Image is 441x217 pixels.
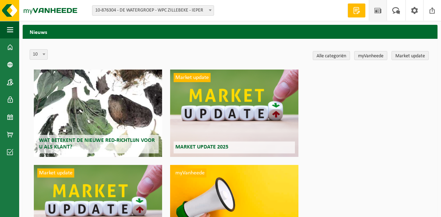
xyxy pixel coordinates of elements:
[170,70,298,157] a: Market update Market update 2025
[391,51,429,60] a: Market update
[174,168,206,178] span: myVanheede
[23,25,438,38] h2: Nieuws
[313,51,350,60] a: Alle categoriën
[30,49,48,60] span: 10
[92,5,214,16] span: 10-876304 - DE WATERGROEP - WPC ZILLEBEKE - IEPER
[174,73,211,82] span: Market update
[39,138,155,150] span: Wat betekent de nieuwe RED-richtlijn voor u als klant?
[34,70,162,157] a: Wat betekent de nieuwe RED-richtlijn voor u als klant?
[175,144,228,150] span: Market update 2025
[30,50,47,59] span: 10
[354,51,387,60] a: myVanheede
[92,6,214,15] span: 10-876304 - DE WATERGROEP - WPC ZILLEBEKE - IEPER
[37,168,74,178] span: Market update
